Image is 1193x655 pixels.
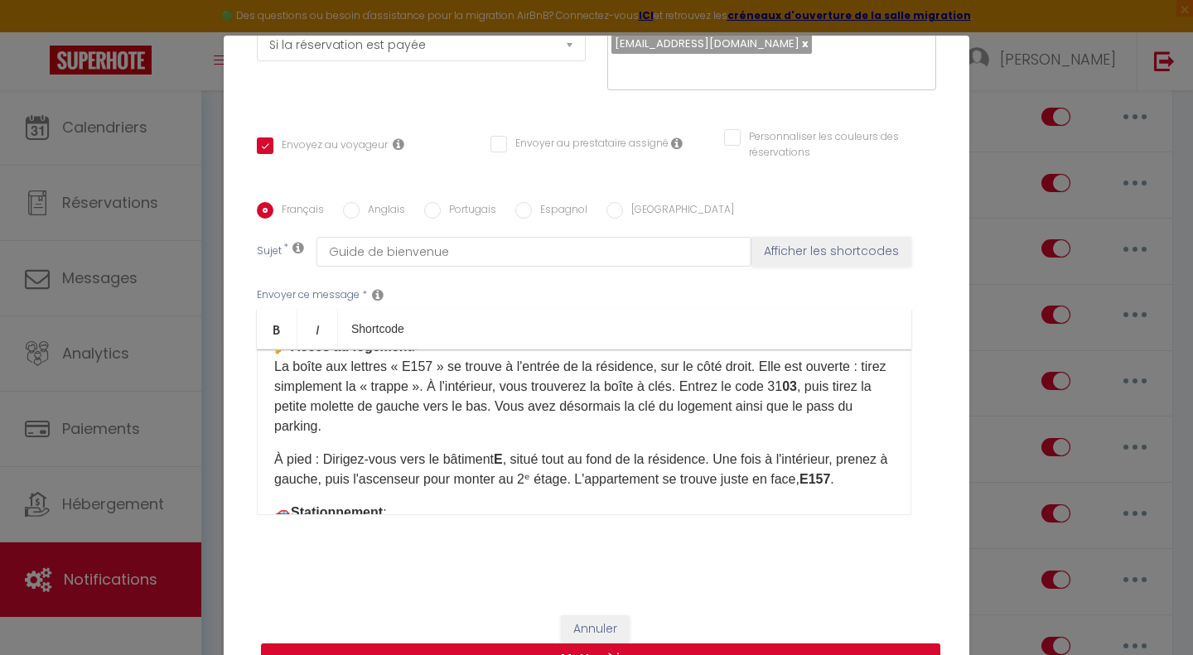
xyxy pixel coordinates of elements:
a: Bold [257,309,297,349]
p: 🔑 : La boîte aux lettres « E157 » se trouve à l'entrée de la résidence, sur le côté droit. Elle e... [274,337,894,436]
b: 03 [782,379,797,393]
label: Portugais [441,202,496,220]
i: Message [372,288,384,301]
label: [GEOGRAPHIC_DATA] [623,202,734,220]
label: Anglais [360,202,405,220]
a: Italic [297,309,338,349]
strong: Stationnement [291,505,383,519]
i: Subject [292,241,304,254]
button: Annuler [561,615,630,643]
i: Envoyer au prestataire si il est assigné [671,137,683,150]
label: Espagnol [532,202,587,220]
iframe: Chat [1123,580,1181,643]
button: Afficher les shortcodes [751,237,911,267]
button: Ouvrir le widget de chat LiveChat [13,7,63,56]
strong: E157 [799,472,830,486]
strong: E [494,452,503,466]
label: Envoyer ce message [257,287,360,303]
i: Envoyer au voyageur [393,137,404,151]
p: À pied : Dirigez-vous vers le bâtiment , situé tout au fond de la résidence. Une fois à l'intérie... [274,450,894,489]
label: Sujet [257,243,282,261]
label: Français [273,202,324,220]
span: [EMAIL_ADDRESS][DOMAIN_NAME] [615,36,799,51]
a: Shortcode [338,309,418,349]
strong: Accès au logement [291,340,412,354]
p: 🚗 : Remontez dans votre voiture et descendez au niveau -2 du parking, situé à 10 mètres après l'e... [274,503,894,582]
